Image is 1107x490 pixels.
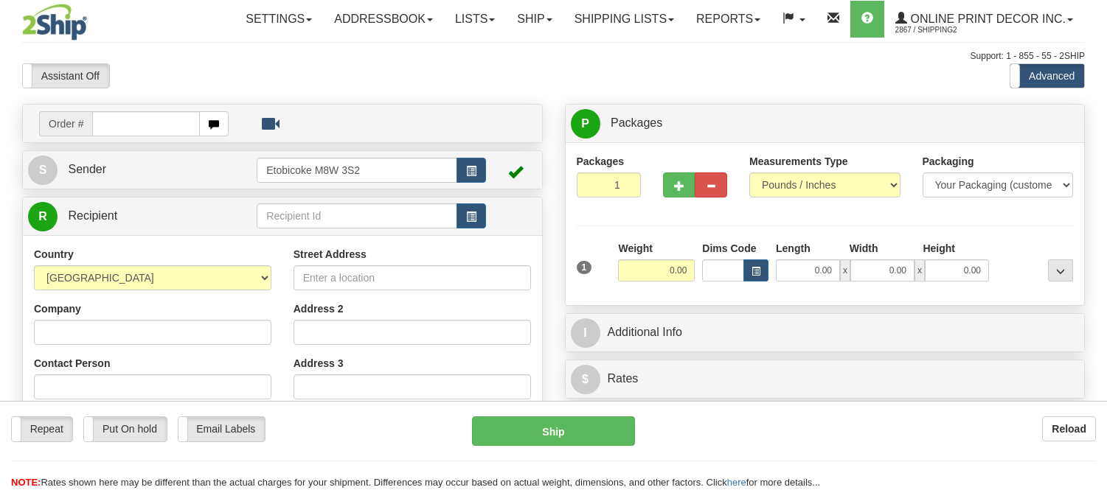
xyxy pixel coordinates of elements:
a: Settings [235,1,323,38]
a: $Rates [571,364,1080,394]
span: $ [571,365,600,394]
span: Packages [611,116,662,129]
span: Order # [39,111,92,136]
a: S Sender [28,155,257,185]
a: Reports [685,1,771,38]
div: Support: 1 - 855 - 55 - 2SHIP [22,50,1085,63]
b: Reload [1052,423,1086,435]
label: Contact Person [34,356,110,371]
label: Repeat [12,417,72,441]
input: Sender Id [257,158,457,183]
label: Address 2 [294,301,344,316]
a: Lists [444,1,506,38]
span: Sender [68,163,106,175]
span: Online Print Decor Inc. [907,13,1066,25]
span: NOTE: [11,477,41,488]
label: Company [34,301,81,316]
input: Recipient Id [257,203,457,228]
span: I [571,318,600,348]
label: Address 3 [294,356,344,371]
label: Packages [577,154,625,169]
a: Ship [506,1,563,38]
input: Enter a location [294,265,531,290]
img: logo2867.jpg [22,4,87,41]
a: here [727,477,746,488]
label: Height [923,241,955,256]
span: Recipient [68,209,117,222]
span: x [840,259,850,281]
label: Advanced [1010,64,1084,88]
span: S [28,155,58,185]
label: Country [34,247,74,262]
span: 2867 / Shipping2 [895,23,1006,38]
label: Put On hold [84,417,166,441]
label: Weight [618,241,652,256]
iframe: chat widget [1073,169,1106,320]
label: Measurements Type [749,154,848,169]
a: P Packages [571,108,1080,139]
span: R [28,202,58,231]
label: Street Address [294,247,367,262]
label: Dims Code [702,241,756,256]
button: Reload [1042,416,1096,441]
span: P [571,109,600,139]
a: Online Print Decor Inc. 2867 / Shipping2 [884,1,1084,38]
label: Length [776,241,811,256]
span: 1 [577,261,592,274]
div: ... [1048,259,1073,281]
label: Packaging [923,154,974,169]
label: Width [850,241,878,256]
label: Assistant Off [23,64,109,88]
span: x [915,259,925,281]
a: Addressbook [323,1,444,38]
a: Shipping lists [563,1,685,38]
a: IAdditional Info [571,318,1080,348]
a: R Recipient [28,201,232,231]
button: Ship [472,416,634,446]
label: Email Labels [178,417,265,441]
